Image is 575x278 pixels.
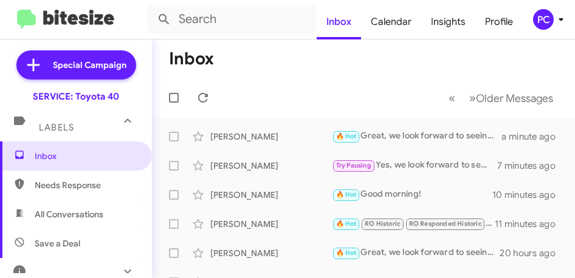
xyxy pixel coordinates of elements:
[210,160,332,172] div: [PERSON_NAME]
[169,49,214,69] h1: Inbox
[53,59,126,71] span: Special Campaign
[361,4,421,39] a: Calendar
[501,131,565,143] div: a minute ago
[497,160,565,172] div: 7 minutes ago
[523,9,562,30] button: PC
[210,131,332,143] div: [PERSON_NAME]
[441,86,463,110] button: Previous
[210,247,332,259] div: [PERSON_NAME]
[332,188,492,202] div: Good morning!
[336,249,357,257] span: 🔥 Hot
[533,9,554,30] div: PC
[336,161,371,169] span: Try Pausing
[336,132,357,140] span: 🔥 Hot
[421,4,475,39] a: Insights
[475,4,523,39] a: Profile
[35,208,103,220] span: All Conversations
[336,220,357,228] span: 🔥 Hot
[35,179,138,191] span: Needs Response
[33,90,119,103] div: SERVICE: Toyota 40
[336,191,357,198] span: 🔥 Hot
[495,218,565,230] div: 11 minutes ago
[16,50,136,80] a: Special Campaign
[332,217,495,231] div: Great you are all set as a wait appointment for [DATE] at 1 pm
[210,218,332,230] div: [PERSON_NAME]
[332,129,501,143] div: Great, we look forward to seeing you [DATE][DATE] 9:40
[332,246,500,260] div: Great, we look forward to seeing you then.
[500,247,565,259] div: 20 hours ago
[476,92,553,105] span: Older Messages
[469,90,476,106] span: »
[35,150,138,162] span: Inbox
[365,220,401,228] span: RO Historic
[210,189,332,201] div: [PERSON_NAME]
[449,90,455,106] span: «
[409,220,482,228] span: RO Responded Historic
[462,86,560,110] button: Next
[317,4,361,39] a: Inbox
[39,122,74,133] span: Labels
[147,5,317,34] input: Search
[492,189,565,201] div: 10 minutes ago
[332,158,497,172] div: Yes, we look forward to seeing you then.
[442,86,560,110] nav: Page navigation example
